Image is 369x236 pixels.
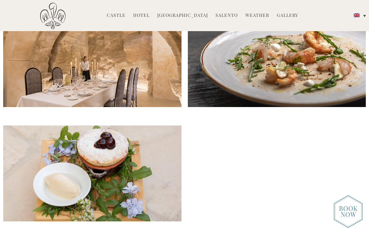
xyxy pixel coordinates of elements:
a: [GEOGRAPHIC_DATA] [157,12,208,19]
img: Sanguedolce_dessert_01.jpg [3,125,181,222]
img: Cellar_set-table_950x513.jpg [3,11,181,107]
a: Salento [215,12,238,19]
a: Hotel [133,12,150,19]
img: new-booknow.png [334,195,363,228]
img: English [354,13,359,17]
img: TN_shrimpplating.jpg [188,11,366,107]
a: Weather [245,12,269,19]
a: Gallery [277,12,298,19]
a: Castle [107,12,126,19]
img: Castello di Ugento [40,3,65,30]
